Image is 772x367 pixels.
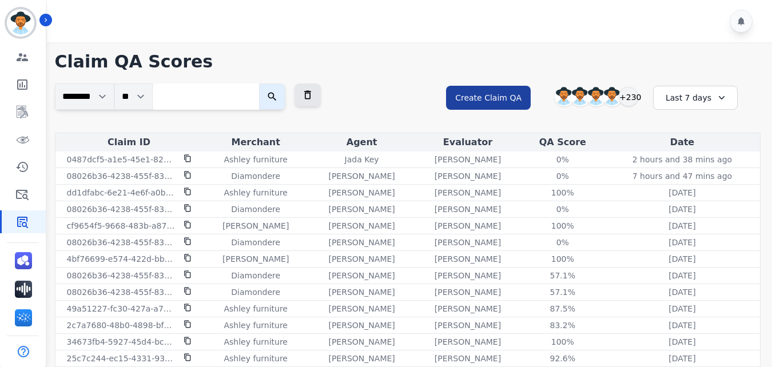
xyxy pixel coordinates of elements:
[668,253,695,265] p: [DATE]
[231,204,280,215] p: Diamondere
[668,353,695,364] p: [DATE]
[328,170,395,182] p: [PERSON_NAME]
[222,253,289,265] p: [PERSON_NAME]
[435,253,501,265] p: [PERSON_NAME]
[328,320,395,331] p: [PERSON_NAME]
[537,204,588,215] div: 0%
[345,154,379,165] p: Jada Key
[435,336,501,348] p: [PERSON_NAME]
[67,253,177,265] p: 4bf76699-e574-422d-bb23-a9634ba82540
[55,51,761,72] h1: Claim QA Scores
[668,320,695,331] p: [DATE]
[328,270,395,281] p: [PERSON_NAME]
[67,336,177,348] p: 34673fb4-5927-45d4-bc72-f1a48bc0e41f
[328,353,395,364] p: [PERSON_NAME]
[537,253,588,265] div: 100%
[523,135,602,149] div: QA Score
[537,170,588,182] div: 0%
[328,237,395,248] p: [PERSON_NAME]
[224,187,287,198] p: Ashley furniture
[328,204,395,215] p: [PERSON_NAME]
[231,170,280,182] p: Diamondere
[537,336,588,348] div: 100%
[537,187,588,198] div: 100%
[537,220,588,232] div: 100%
[619,87,638,106] div: +230
[537,303,588,314] div: 87.5%
[328,286,395,298] p: [PERSON_NAME]
[632,170,732,182] p: 7 hours and 47 mins ago
[446,86,531,110] button: Create Claim QA
[668,220,695,232] p: [DATE]
[67,286,177,298] p: 08026b36-4238-455f-832e-bcdcc263af9a
[435,353,501,364] p: [PERSON_NAME]
[435,286,501,298] p: [PERSON_NAME]
[231,286,280,298] p: Diamondere
[435,204,501,215] p: [PERSON_NAME]
[435,237,501,248] p: [PERSON_NAME]
[67,204,177,215] p: 08026b36-4238-455f-832e-bcdcc263af9a
[224,154,287,165] p: Ashley furniture
[7,9,34,37] img: Bordered avatar
[224,353,287,364] p: Ashley furniture
[537,320,588,331] div: 83.2%
[607,135,758,149] div: Date
[222,220,289,232] p: [PERSON_NAME]
[224,320,287,331] p: Ashley furniture
[668,336,695,348] p: [DATE]
[328,220,395,232] p: [PERSON_NAME]
[328,187,395,198] p: [PERSON_NAME]
[668,270,695,281] p: [DATE]
[67,303,177,314] p: 49a51227-fc30-427a-a7b5-930f7a57b429
[224,303,287,314] p: Ashley furniture
[67,154,177,165] p: 0487dcf5-a1e5-45e1-8279-50de5b7f1e88
[668,204,695,215] p: [DATE]
[328,303,395,314] p: [PERSON_NAME]
[311,135,412,149] div: Agent
[67,237,177,248] p: 08026b36-4238-455f-832e-bcdcc263af9a
[67,270,177,281] p: 08026b36-4238-455f-832e-bcdcc263af9a
[435,270,501,281] p: [PERSON_NAME]
[67,320,177,331] p: 2c7a7680-48b0-4898-bf2d-6a31e957dc89
[668,187,695,198] p: [DATE]
[537,154,588,165] div: 0%
[668,237,695,248] p: [DATE]
[632,154,732,165] p: 2 hours and 38 mins ago
[224,336,287,348] p: Ashley furniture
[435,187,501,198] p: [PERSON_NAME]
[231,270,280,281] p: Diamondere
[417,135,518,149] div: Evaluator
[435,170,501,182] p: [PERSON_NAME]
[328,336,395,348] p: [PERSON_NAME]
[537,286,588,298] div: 57.1%
[435,320,501,331] p: [PERSON_NAME]
[435,154,501,165] p: [PERSON_NAME]
[67,353,177,364] p: 25c7c244-ec15-4331-932e-a6563b415e0b
[67,187,177,198] p: dd1dfabc-6e21-4e6f-a0bd-137011f4ed52
[67,220,177,232] p: cf9654f5-9668-483b-a876-e0006aa8fbce
[231,237,280,248] p: Diamondere
[537,353,588,364] div: 92.6%
[537,270,588,281] div: 57.1%
[653,86,738,110] div: Last 7 days
[435,303,501,314] p: [PERSON_NAME]
[67,170,177,182] p: 08026b36-4238-455f-832e-bcdcc263af9a
[435,220,501,232] p: [PERSON_NAME]
[328,253,395,265] p: [PERSON_NAME]
[668,303,695,314] p: [DATE]
[668,286,695,298] p: [DATE]
[537,237,588,248] div: 0%
[58,135,201,149] div: Claim ID
[205,135,307,149] div: Merchant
